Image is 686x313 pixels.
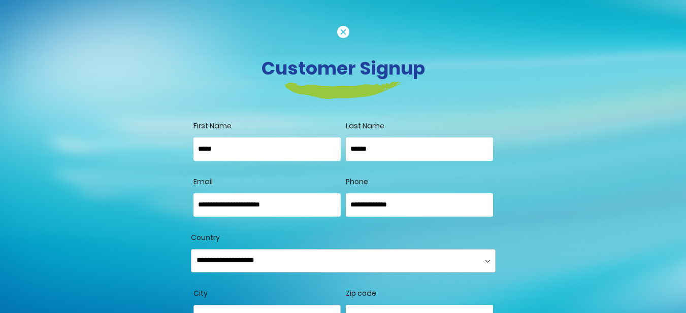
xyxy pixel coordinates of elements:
span: Zip code [346,288,376,298]
img: login-heading-border.png [285,82,401,99]
span: Last Name [346,121,384,131]
img: cancel [337,26,349,38]
span: City [193,288,208,298]
h3: Customer Signup [61,57,625,79]
span: Email [193,177,213,187]
span: Country [191,232,220,242]
span: Phone [346,177,368,187]
span: First Name [193,121,232,131]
